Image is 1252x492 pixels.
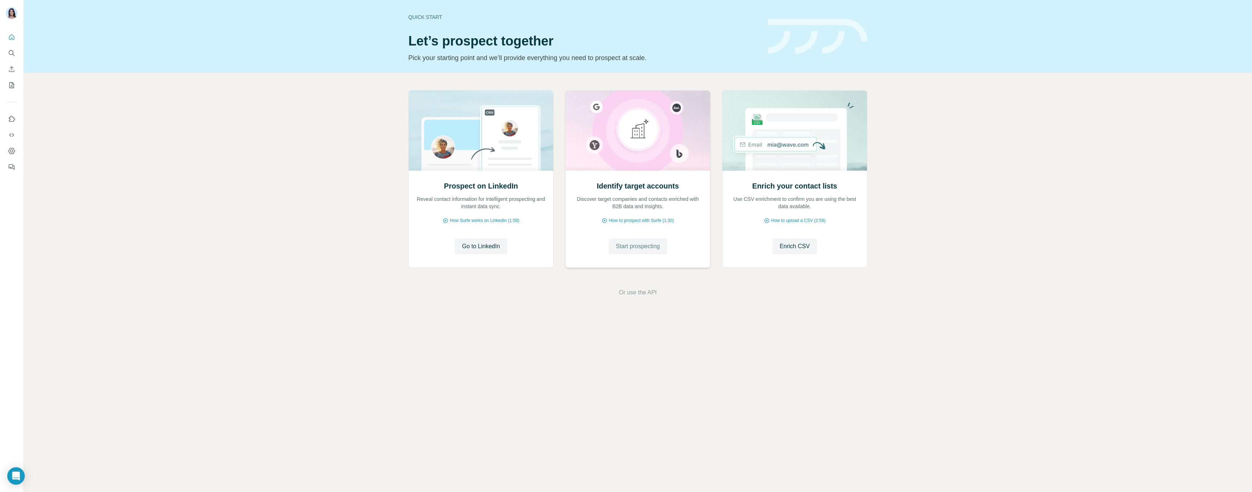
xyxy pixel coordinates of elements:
button: Go to LinkedIn [455,238,507,254]
button: Start prospecting [609,238,667,254]
img: Prospect on LinkedIn [408,91,554,171]
span: Go to LinkedIn [462,242,500,251]
span: How Surfe works on LinkedIn (1:58) [450,217,519,224]
button: Search [6,47,17,60]
img: Identify target accounts [565,91,710,171]
button: Enrich CSV [6,63,17,76]
button: Dashboard [6,144,17,158]
span: Enrich CSV [780,242,810,251]
h2: Prospect on LinkedIn [444,181,518,191]
img: banner [768,19,867,54]
p: Pick your starting point and we’ll provide everything you need to prospect at scale. [408,53,759,63]
div: Quick start [408,13,759,21]
h1: Let’s prospect together [408,34,759,48]
h2: Enrich your contact lists [752,181,837,191]
img: Enrich your contact lists [722,91,867,171]
span: Start prospecting [616,242,660,251]
p: Reveal contact information for intelligent prospecting and instant data sync. [416,195,546,210]
img: Avatar [6,7,17,19]
button: Or use the API [619,288,657,297]
span: How to upload a CSV (2:59) [771,217,825,224]
span: How to prospect with Surfe (1:30) [609,217,674,224]
div: Open Intercom Messenger [7,467,25,485]
button: Feedback [6,160,17,174]
p: Use CSV enrichment to confirm you are using the best data available. [730,195,860,210]
button: Enrich CSV [772,238,817,254]
button: Use Surfe on LinkedIn [6,112,17,126]
button: My lists [6,79,17,92]
button: Quick start [6,31,17,44]
button: Use Surfe API [6,128,17,142]
p: Discover target companies and contacts enriched with B2B data and insights. [573,195,703,210]
h2: Identify target accounts [597,181,679,191]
